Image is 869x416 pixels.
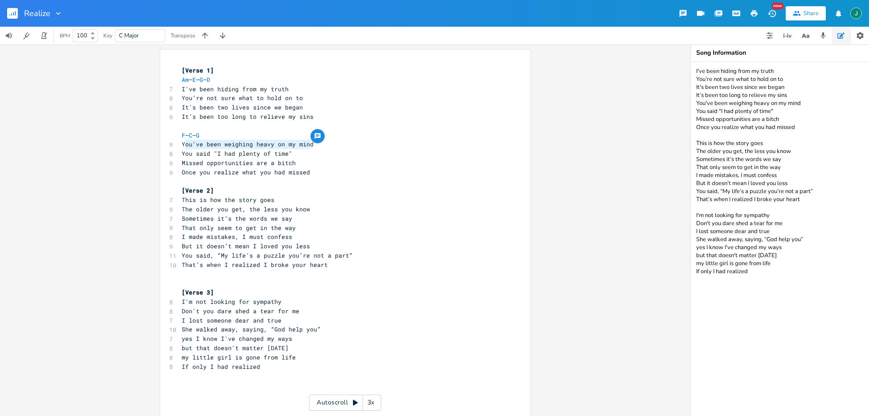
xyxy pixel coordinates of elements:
[24,9,50,17] span: Realize
[182,325,321,333] span: She walked away, saying, “God help you”
[182,159,296,167] span: Missed opportunities are a bitch
[103,33,112,38] div: Key
[763,5,781,21] button: New
[850,8,862,19] img: Jim Rudolf
[363,395,379,411] div: 3x
[171,33,195,38] div: Transpose
[182,131,185,139] span: F
[182,205,310,213] span: The older you get, the less you know
[182,140,314,148] span: You've been weighing heavy on my mind
[182,233,292,241] span: I made mistakes, I must confess
[182,288,214,296] span: [Verse 3]
[182,113,314,121] span: It’s been too long to relieve my sins
[182,251,353,259] span: You said, “My life’s a puzzle you’re not a part”
[182,85,289,93] span: I've been hiding from my truth
[182,307,299,315] span: Don't you dare shed a tear for me
[182,131,200,139] span: – –
[182,353,296,361] span: my little girl is gone from life
[182,66,214,74] span: [Verse 1]
[207,76,210,84] span: D
[182,261,328,269] span: That’s when I realized I broke your heart
[182,149,292,158] span: You said "I had plenty of time"
[182,76,210,84] span: – – –
[182,242,310,250] span: But it doesn’t mean I loved you less
[696,50,864,56] div: Song Information
[189,131,192,139] span: C
[182,168,310,176] span: Once you realize what you had missed
[182,214,292,222] span: Sometimes it’s the words we say
[119,32,139,40] span: C Major
[192,76,196,84] span: E
[182,196,274,204] span: This is how the story goes
[691,62,869,416] textarea: I've been hiding from my truth You’re not sure what to hold on to It's been two lives since we be...
[182,224,296,232] span: That only seem to get in the way
[182,316,282,324] span: I lost someone dear and true
[182,94,303,102] span: You’re not sure what to hold on to
[182,335,292,343] span: yes I know I've changed my ways
[196,131,200,139] span: G
[182,103,303,111] span: It's been two lives since we began
[60,33,70,38] div: BPM
[772,3,783,9] div: New
[182,298,282,306] span: I'm not looking for sympathy
[182,186,214,194] span: [Verse 2]
[786,6,826,20] button: Share
[182,363,260,371] span: If only I had realized
[182,344,289,352] span: but that doesn't matter [DATE]
[182,76,189,84] span: Am
[200,76,203,84] span: G
[309,395,381,411] div: Autoscroll
[804,9,819,17] div: Share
